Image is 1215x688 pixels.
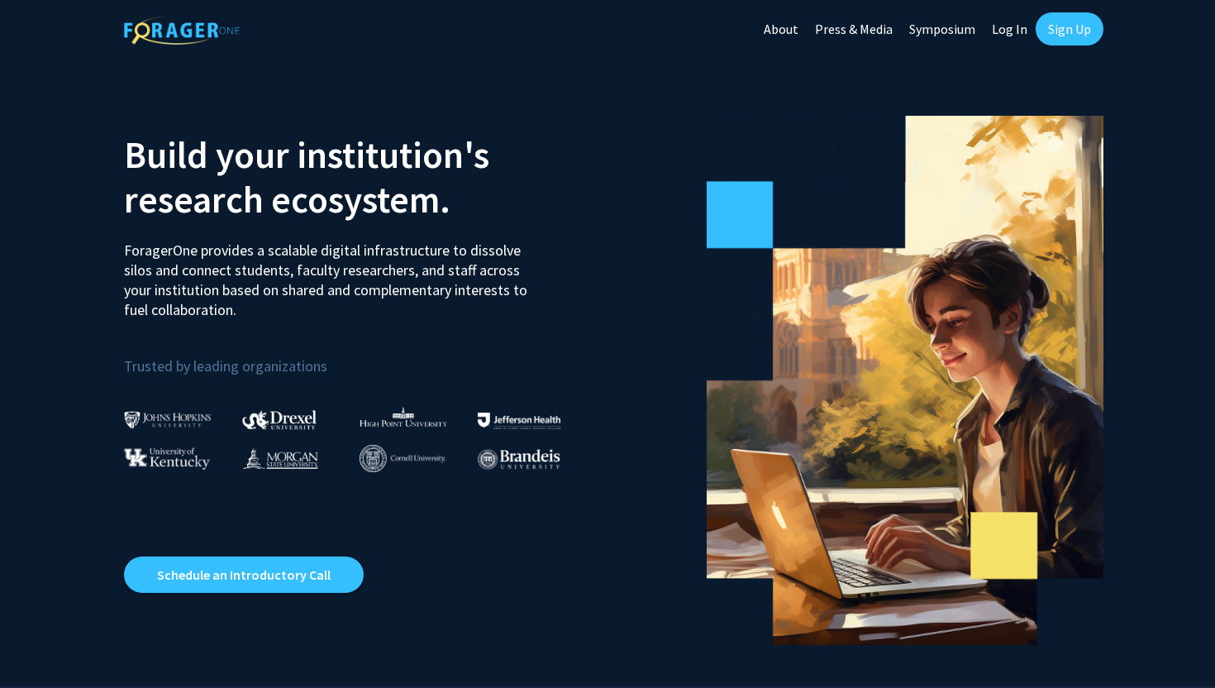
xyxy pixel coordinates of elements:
a: Opens in a new tab [124,557,364,593]
img: Brandeis University [478,449,560,470]
img: University of Kentucky [124,447,210,470]
img: Thomas Jefferson University [478,413,560,428]
h2: Build your institution's research ecosystem. [124,132,595,222]
img: Johns Hopkins University [124,411,212,428]
img: Morgan State University [242,447,318,469]
iframe: Chat [12,614,70,676]
img: Cornell University [360,445,445,472]
p: Trusted by leading organizations [124,333,595,379]
p: ForagerOne provides a scalable digital infrastructure to dissolve silos and connect students, fac... [124,228,539,320]
img: ForagerOne Logo [124,16,240,45]
img: High Point University [360,407,447,427]
img: Drexel University [242,410,317,429]
a: Sign Up [1036,12,1103,45]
